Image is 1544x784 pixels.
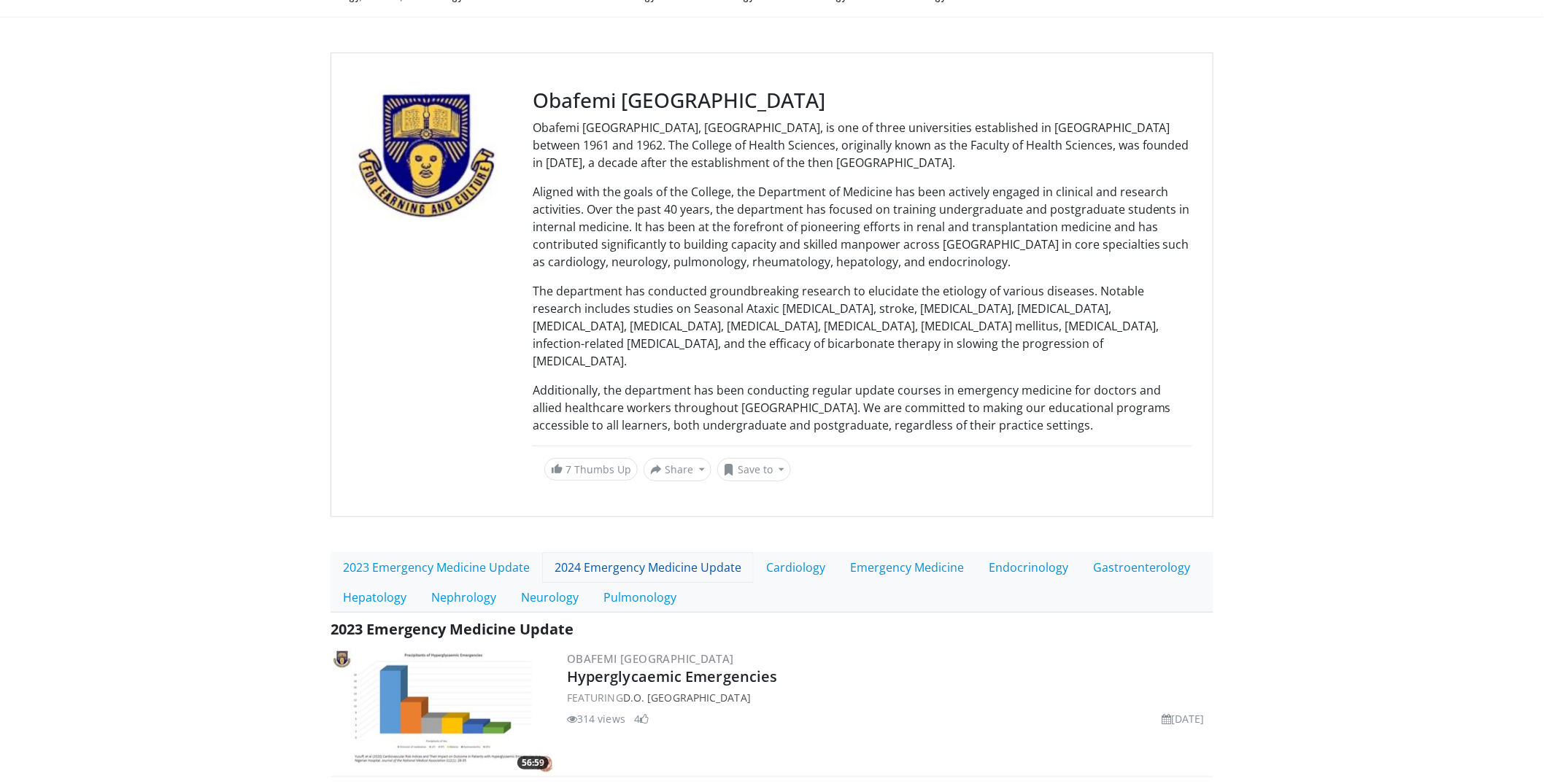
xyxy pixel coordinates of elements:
[754,552,838,583] a: Cardiology
[567,651,734,666] a: Obafemi [GEOGRAPHIC_DATA]
[717,458,792,481] button: Save to
[567,690,1211,705] div: FEATURING
[591,582,689,613] a: Pulmonology
[544,458,638,481] a: 7 Thumbs Up
[542,552,754,583] a: 2024 Emergency Medicine Update
[533,88,1192,113] h3: Obafemi [GEOGRAPHIC_DATA]
[517,756,549,769] span: 56:59
[567,667,778,686] a: Hyperglycaemic Emergencies
[533,381,1192,434] p: Additionally, the department has been conducting regular update courses in emergency medicine for...
[333,649,552,773] img: 9d544f8b-f97f-43b5-a9fb-54c54cea472e.300x170_q85_crop-smart_upscale.jpg
[567,711,625,726] li: 314 views
[533,183,1192,271] p: Aligned with the goals of the College, the Department of Medicine has been actively engaged in cl...
[419,582,509,613] a: Nephrology
[623,691,751,705] a: D.O. [GEOGRAPHIC_DATA]
[1162,711,1205,726] li: [DATE]
[331,619,574,639] span: 2023 Emergency Medicine Update
[331,582,419,613] a: Hepatology
[333,649,552,773] a: 56:59
[533,282,1192,370] p: The department has conducted groundbreaking research to elucidate the etiology of various disease...
[634,711,649,726] li: 4
[566,462,571,476] span: 7
[1081,552,1203,583] a: Gastroenterology
[976,552,1081,583] a: Endocrinology
[509,582,591,613] a: Neurology
[331,552,542,583] a: 2023 Emergency Medicine Update
[644,458,711,481] button: Share
[838,552,976,583] a: Emergency Medicine
[533,119,1192,171] p: Obafemi [GEOGRAPHIC_DATA], [GEOGRAPHIC_DATA], is one of three universities established in [GEOGRA...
